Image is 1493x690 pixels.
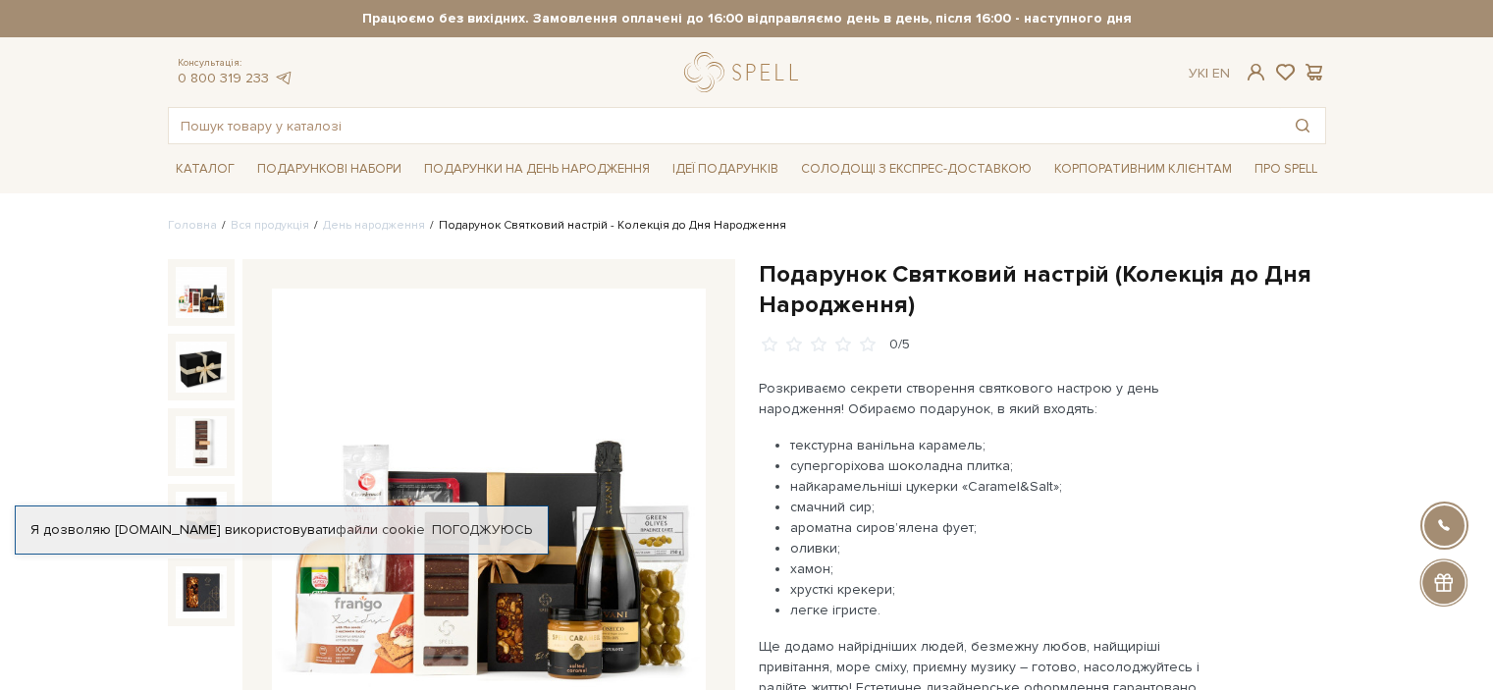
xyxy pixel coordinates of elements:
a: День народження [323,218,425,233]
img: Подарунок Святковий настрій (Колекція до Дня Народження) [176,267,227,318]
img: Подарунок Святковий настрій (Колекція до Дня Народження) [176,416,227,467]
a: Солодощі з експрес-доставкою [793,152,1040,186]
span: Консультація: [178,57,293,70]
a: logo [684,52,807,92]
li: оливки; [790,538,1219,558]
a: Подарункові набори [249,154,409,185]
li: смачний сир; [790,497,1219,517]
a: telegram [274,70,293,86]
li: текстурна ванільна карамель; [790,435,1219,455]
div: Я дозволяю [DOMAIN_NAME] використовувати [16,521,548,539]
li: супергоріхова шоколадна плитка; [790,455,1219,476]
a: 0 800 319 233 [178,70,269,86]
a: Про Spell [1247,154,1325,185]
a: Каталог [168,154,242,185]
img: Подарунок Святковий настрій (Колекція до Дня Народження) [176,342,227,393]
span: | [1205,65,1208,81]
a: Корпоративним клієнтам [1046,154,1240,185]
li: хамон; [790,558,1219,579]
a: En [1212,65,1230,81]
li: Подарунок Святковий настрій - Колекція до Дня Народження [425,217,786,235]
a: файли cookie [336,521,425,538]
a: Ідеї подарунків [665,154,786,185]
img: Подарунок Святковий настрій (Колекція до Дня Народження) [176,492,227,543]
strong: Працюємо без вихідних. Замовлення оплачені до 16:00 відправляємо день в день, після 16:00 - насту... [168,10,1326,27]
button: Пошук товару у каталозі [1280,108,1325,143]
div: Ук [1189,65,1230,82]
input: Пошук товару у каталозі [169,108,1280,143]
a: Головна [168,218,217,233]
p: Розкриваємо секрети створення святкового настрою у день народження! Обираємо подарунок, в який вх... [759,378,1219,419]
li: легке ігристе. [790,600,1219,620]
li: ароматна сиров’ялена фует; [790,517,1219,538]
h1: Подарунок Святковий настрій (Колекція до Дня Народження) [759,259,1326,320]
div: 0/5 [889,336,910,354]
img: Подарунок Святковий настрій (Колекція до Дня Народження) [176,566,227,617]
a: Погоджуюсь [432,521,532,539]
a: Подарунки на День народження [416,154,658,185]
li: хрусткі крекери; [790,579,1219,600]
li: найкарамельніші цукерки «Caramel&Salt»; [790,476,1219,497]
a: Вся продукція [231,218,309,233]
